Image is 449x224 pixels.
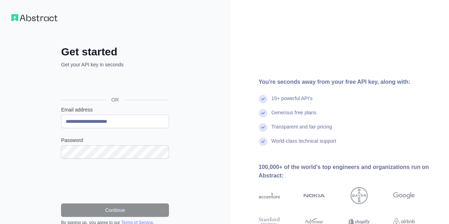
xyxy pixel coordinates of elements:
[272,95,313,109] div: 15+ powerful API's
[61,45,169,58] h2: Get started
[272,123,332,137] div: Transparent and fair pricing
[272,137,336,152] div: World-class technical support
[61,137,169,144] label: Password
[61,203,169,217] button: Continue
[259,109,267,118] img: check mark
[259,95,267,103] img: check mark
[393,187,415,204] img: google
[259,137,267,146] img: check mark
[61,167,169,195] iframe: reCAPTCHA
[61,61,169,68] p: Get your API key in seconds
[259,187,280,204] img: accenture
[272,109,317,123] div: Generous free plans
[259,163,438,180] div: 100,000+ of the world's top engineers and organizations run on Abstract:
[303,187,325,204] img: nokia
[259,78,438,86] div: You're seconds away from your free API key, along with:
[11,14,58,21] img: Workflow
[351,187,368,204] img: bayer
[259,123,267,132] img: check mark
[61,106,169,113] label: Email address
[58,76,171,92] iframe: Sign in with Google Button
[106,96,125,103] span: OR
